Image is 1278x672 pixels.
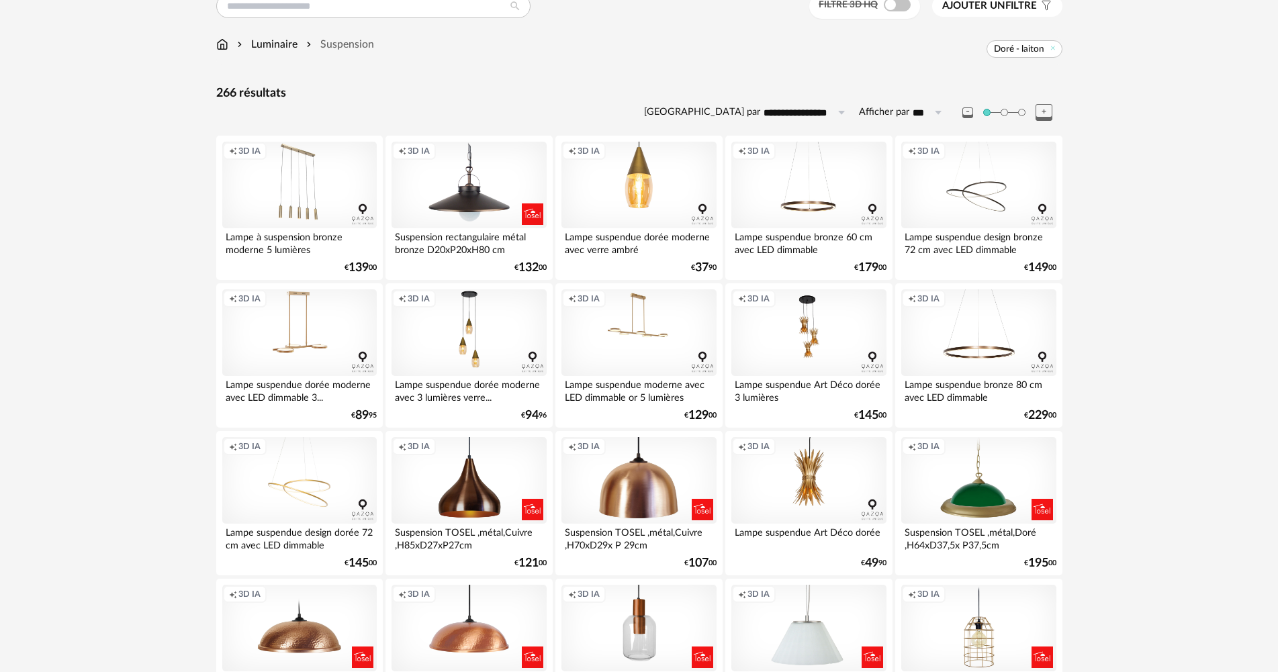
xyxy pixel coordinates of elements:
div: Luminaire [234,37,298,52]
span: 49 [865,559,878,568]
a: Creation icon 3D IA Lampe suspendue dorée moderne avec 3 lumières verre... €9496 [385,283,552,428]
div: Suspension TOSEL ,métal,Cuivre ,H70xD29x P 29cm [561,524,716,550]
span: Creation icon [568,589,576,599]
span: 3D IA [747,589,770,599]
div: € 00 [684,411,717,420]
div: € 90 [861,559,886,568]
span: Creation icon [229,589,237,599]
div: Lampe suspendue Art Déco dorée 3 lumières [731,376,886,403]
span: 121 [518,559,539,568]
a: Creation icon 3D IA Lampe suspendue Art Déco dorée €4990 [725,431,892,576]
span: 3D IA [578,293,600,304]
div: Lampe suspendue dorée moderne avec LED dimmable 3... [222,376,377,403]
span: Creation icon [398,441,406,452]
span: Creation icon [229,441,237,452]
img: svg+xml;base64,PHN2ZyB3aWR0aD0iMTYiIGhlaWdodD0iMTYiIHZpZXdCb3g9IjAgMCAxNiAxNiIgZmlsbD0ibm9uZSIgeG... [234,37,245,52]
a: Creation icon 3D IA Lampe suspendue dorée moderne avec verre ambré €3790 [555,136,722,281]
div: € 00 [514,559,547,568]
span: 3D IA [747,146,770,156]
span: 145 [349,559,369,568]
span: Creation icon [738,589,746,599]
div: € 00 [514,263,547,273]
div: Lampe suspendue bronze 60 cm avec LED dimmable [731,228,886,255]
span: 3D IA [747,293,770,304]
div: € 00 [854,263,886,273]
span: 149 [1028,263,1048,273]
a: Creation icon 3D IA Suspension TOSEL ,métal,Cuivre ,H85xD27xP27cm €12100 [385,431,552,576]
a: Creation icon 3D IA Lampe à suspension bronze moderne 5 lumières €13900 [216,136,383,281]
div: € 96 [521,411,547,420]
span: 3D IA [408,146,430,156]
span: 3D IA [238,441,261,452]
span: 3D IA [578,441,600,452]
div: Lampe suspendue design bronze 72 cm avec LED dimmable [901,228,1056,255]
span: 3D IA [238,589,261,599]
div: Lampe à suspension bronze moderne 5 lumières [222,228,377,255]
div: Suspension TOSEL ,métal,Cuivre ,H85xD27xP27cm [392,524,546,550]
div: € 00 [1024,263,1056,273]
a: Creation icon 3D IA Suspension TOSEL ,métal,Doré ,H64xD37,5x P37,5cm €19500 [895,431,1062,576]
span: Creation icon [398,293,406,304]
span: 3D IA [408,589,430,599]
a: Creation icon 3D IA Lampe suspendue bronze 80 cm avec LED dimmable €22900 [895,283,1062,428]
span: Creation icon [568,441,576,452]
span: 145 [858,411,878,420]
span: Creation icon [908,293,916,304]
span: 37 [695,263,709,273]
span: 195 [1028,559,1048,568]
div: € 95 [351,411,377,420]
label: [GEOGRAPHIC_DATA] par [644,106,760,119]
span: Doré - laiton [994,43,1044,55]
span: 3D IA [408,293,430,304]
span: 107 [688,559,709,568]
span: Ajouter un [942,1,1005,11]
span: Creation icon [229,293,237,304]
span: 3D IA [578,146,600,156]
div: € 00 [684,559,717,568]
div: € 00 [345,559,377,568]
div: Lampe suspendue design dorée 72 cm avec LED dimmable [222,524,377,550]
div: Lampe suspendue dorée moderne avec 3 lumières verre... [392,376,546,403]
span: 89 [355,411,369,420]
span: Creation icon [398,146,406,156]
a: Creation icon 3D IA Lampe suspendue dorée moderne avec LED dimmable 3... €8995 [216,283,383,428]
div: € 00 [854,411,886,420]
span: Creation icon [738,293,746,304]
span: Creation icon [229,146,237,156]
div: Lampe suspendue dorée moderne avec verre ambré [561,228,716,255]
a: Creation icon 3D IA Lampe suspendue bronze 60 cm avec LED dimmable €17900 [725,136,892,281]
div: € 90 [691,263,717,273]
div: Lampe suspendue Art Déco dorée [731,524,886,550]
span: Creation icon [568,146,576,156]
a: Creation icon 3D IA Lampe suspendue moderne avec LED dimmable or 5 lumières €12900 [555,283,722,428]
span: Creation icon [738,441,746,452]
label: Afficher par [859,106,909,119]
a: Creation icon 3D IA Suspension rectangulaire métal bronze D20xP20xH80 cm €13200 [385,136,552,281]
span: 132 [518,263,539,273]
span: 3D IA [747,441,770,452]
img: svg+xml;base64,PHN2ZyB3aWR0aD0iMTYiIGhlaWdodD0iMTciIHZpZXdCb3g9IjAgMCAxNiAxNyIgZmlsbD0ibm9uZSIgeG... [216,37,228,52]
span: 3D IA [917,589,940,599]
div: € 00 [1024,411,1056,420]
div: 266 résultats [216,86,1062,101]
div: Suspension rectangulaire métal bronze D20xP20xH80 cm [392,228,546,255]
div: Suspension TOSEL ,métal,Doré ,H64xD37,5x P37,5cm [901,524,1056,550]
div: € 00 [345,263,377,273]
span: 3D IA [238,146,261,156]
a: Creation icon 3D IA Lampe suspendue design dorée 72 cm avec LED dimmable €14500 [216,431,383,576]
span: 139 [349,263,369,273]
span: Creation icon [398,589,406,599]
a: Creation icon 3D IA Lampe suspendue Art Déco dorée 3 lumières €14500 [725,283,892,428]
span: Creation icon [738,146,746,156]
span: Creation icon [568,293,576,304]
span: 3D IA [578,589,600,599]
span: 3D IA [917,146,940,156]
a: Creation icon 3D IA Suspension TOSEL ,métal,Cuivre ,H70xD29x P 29cm €10700 [555,431,722,576]
div: Lampe suspendue moderne avec LED dimmable or 5 lumières [561,376,716,403]
div: € 00 [1024,559,1056,568]
span: 179 [858,263,878,273]
span: Creation icon [908,589,916,599]
div: Lampe suspendue bronze 80 cm avec LED dimmable [901,376,1056,403]
span: 3D IA [238,293,261,304]
a: Creation icon 3D IA Lampe suspendue design bronze 72 cm avec LED dimmable €14900 [895,136,1062,281]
